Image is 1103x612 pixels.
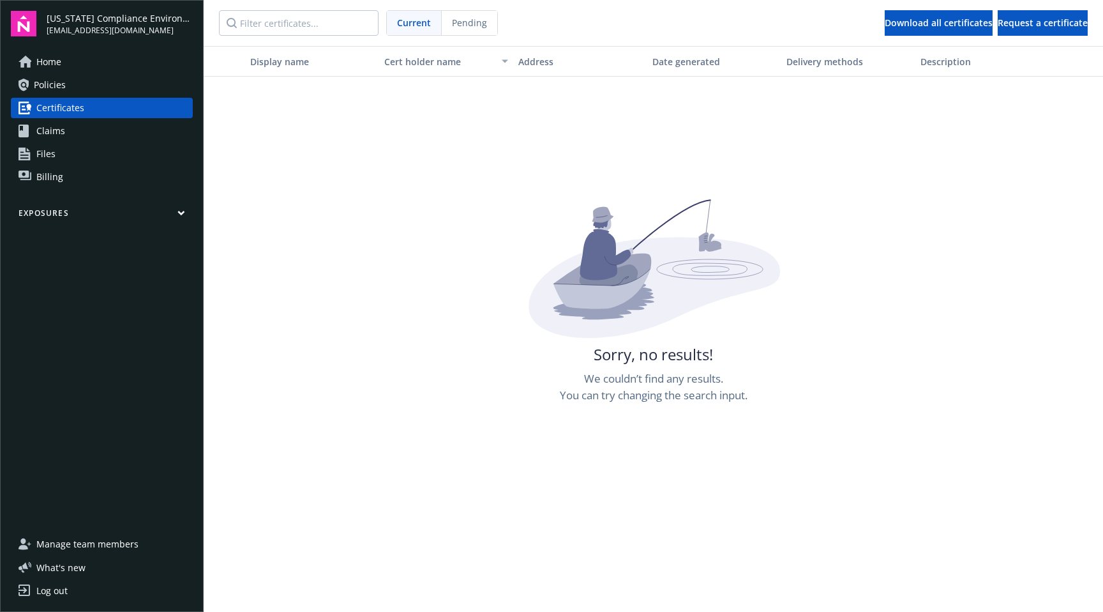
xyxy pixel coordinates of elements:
[11,52,193,72] a: Home
[786,55,910,68] div: Delivery methods
[250,55,374,68] div: Display name
[11,534,193,555] a: Manage team members
[219,10,379,36] input: Filter certificates...
[245,46,379,77] button: Display name
[442,11,497,35] span: Pending
[885,11,993,35] div: Download all certificates
[47,25,193,36] span: [EMAIL_ADDRESS][DOMAIN_NAME]
[998,17,1088,29] span: Request a certificate
[11,208,193,224] button: Exposures
[560,387,747,404] span: You can try changing the search input.
[11,167,193,187] a: Billing
[11,11,36,36] img: navigator-logo.svg
[885,10,993,36] button: Download all certificates
[513,46,647,77] button: Address
[11,121,193,141] a: Claims
[36,581,68,601] div: Log out
[781,46,915,77] button: Delivery methods
[47,11,193,25] span: [US_STATE] Compliance Environmental, LLC
[36,561,86,574] span: What ' s new
[36,98,84,118] span: Certificates
[379,46,513,77] button: Cert holder name
[36,121,65,141] span: Claims
[34,75,66,95] span: Policies
[397,16,431,29] span: Current
[47,11,193,36] button: [US_STATE] Compliance Environmental, LLC[EMAIL_ADDRESS][DOMAIN_NAME]
[584,371,723,387] span: We couldn’t find any results.
[594,344,713,365] span: Sorry, no results!
[36,534,139,555] span: Manage team members
[998,10,1088,36] button: Request a certificate
[647,46,781,77] button: Date generated
[36,167,63,187] span: Billing
[36,52,61,72] span: Home
[452,16,487,29] span: Pending
[518,55,642,68] div: Address
[384,55,494,68] div: Cert holder name
[11,75,193,95] a: Policies
[915,46,1049,77] button: Description
[652,55,776,68] div: Date generated
[11,98,193,118] a: Certificates
[36,144,56,164] span: Files
[11,561,106,574] button: What's new
[920,55,1044,68] div: Description
[11,144,193,164] a: Files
